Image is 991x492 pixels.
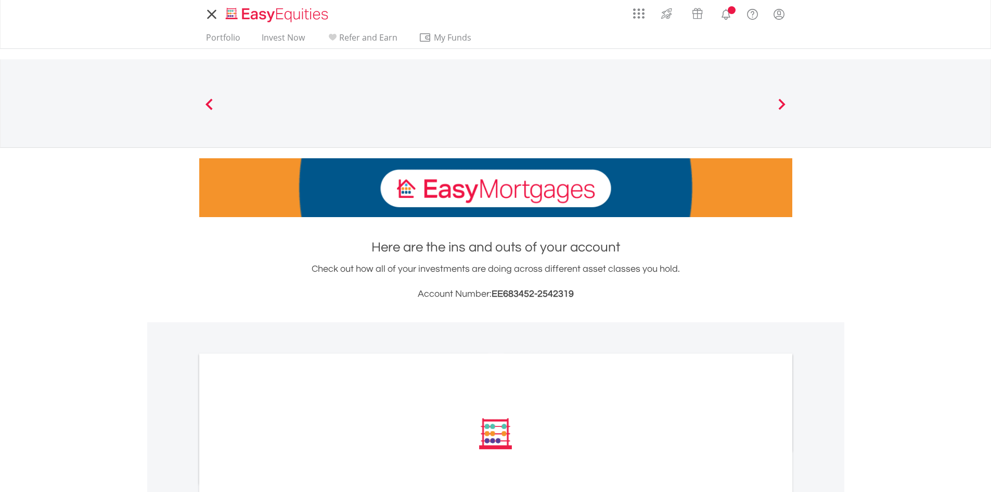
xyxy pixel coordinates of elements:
img: EasyMortage Promotion Banner [199,158,792,217]
a: My Profile [766,3,792,26]
a: Refer and Earn [322,32,402,48]
span: Refer and Earn [339,32,397,43]
h3: Account Number: [199,287,792,301]
img: grid-menu-icon.svg [633,8,645,19]
a: Invest Now [258,32,309,48]
a: AppsGrid [626,3,651,19]
a: Vouchers [682,3,713,22]
span: EE683452-2542319 [492,289,574,299]
span: My Funds [419,31,487,44]
a: Home page [222,3,332,23]
a: Portfolio [202,32,244,48]
a: FAQ's and Support [739,3,766,23]
h1: Here are the ins and outs of your account [199,238,792,257]
img: vouchers-v2.svg [689,5,706,22]
div: Check out how all of your investments are doing across different asset classes you hold. [199,262,792,301]
img: thrive-v2.svg [658,5,675,22]
a: Notifications [713,3,739,23]
img: EasyEquities_Logo.png [224,6,332,23]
